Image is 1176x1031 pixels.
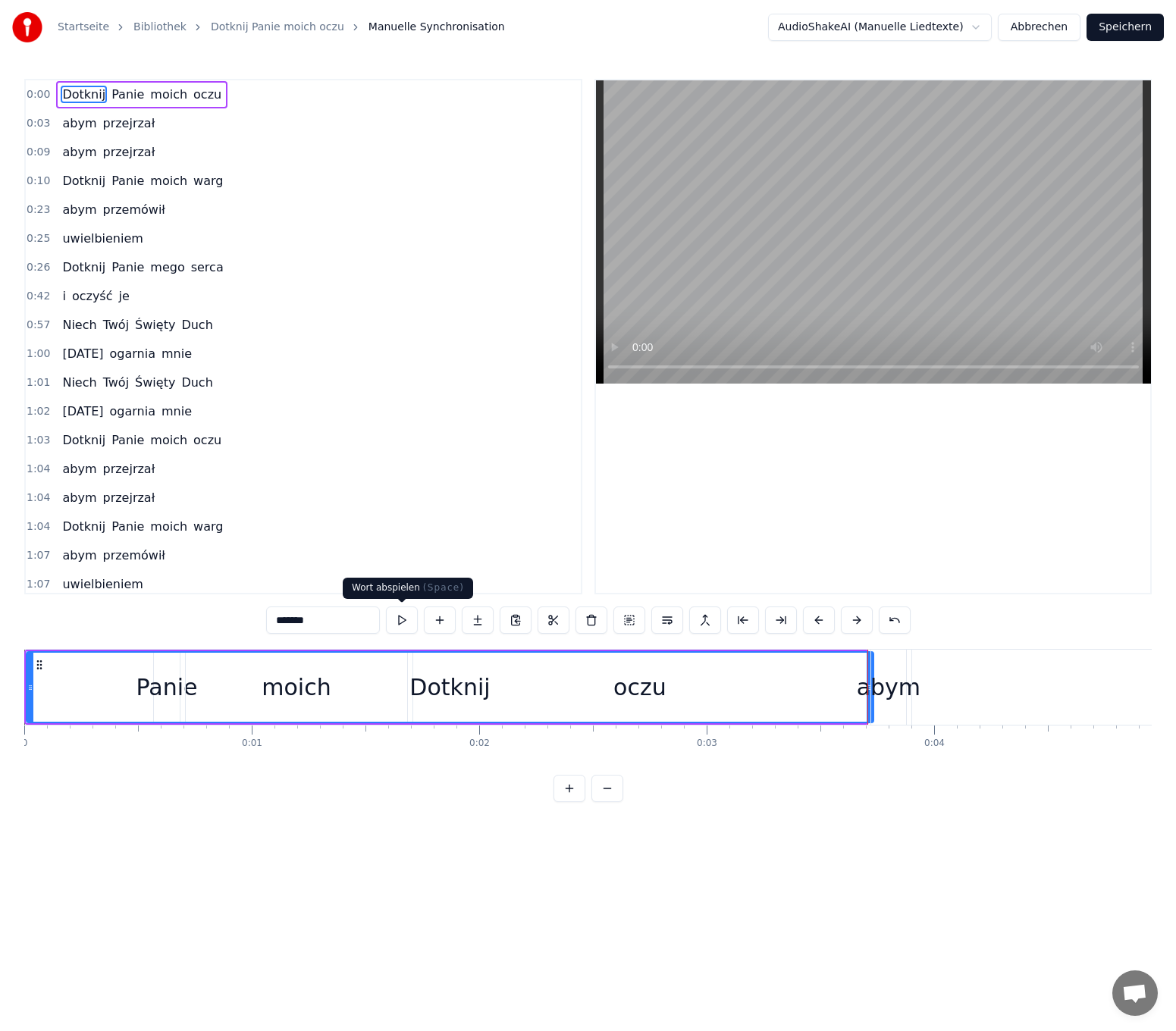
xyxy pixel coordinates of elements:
[110,172,146,190] span: Panie
[61,172,107,190] span: Dotknij
[12,12,42,42] img: youka
[192,431,223,449] span: oczu
[409,670,490,704] div: Dotknij
[27,519,50,534] span: 1:04
[160,403,193,420] span: mnie
[118,287,131,305] span: je
[27,231,50,246] span: 0:25
[61,86,107,103] span: Dotknij
[27,346,50,362] span: 1:00
[22,738,28,750] div: 0
[149,431,189,449] span: moich
[27,87,50,102] span: 0:00
[697,738,717,750] div: 0:03
[133,316,177,334] span: Święty
[61,316,98,334] span: Niech
[61,489,98,506] span: abym
[192,518,224,535] span: warg
[58,20,505,35] nav: breadcrumb
[101,460,156,478] span: przejrzał
[1087,14,1164,41] button: Speichern
[110,259,146,276] span: Panie
[61,287,67,305] span: i
[27,174,50,189] span: 0:10
[61,431,107,449] span: Dotknij
[998,14,1080,41] button: Abbrechen
[61,345,105,362] span: [DATE]
[27,433,50,448] span: 1:03
[190,259,225,276] span: serca
[61,143,98,161] span: abym
[61,230,144,247] span: uwielbieniem
[180,316,214,334] span: Duch
[102,374,130,391] span: Twój
[211,20,344,35] a: Dotknij Panie moich oczu
[469,738,490,750] div: 0:02
[71,287,114,305] span: oczyść
[149,518,189,535] span: moich
[343,578,473,599] div: Wort abspielen
[27,548,50,563] span: 1:07
[61,403,105,420] span: [DATE]
[242,738,262,750] div: 0:01
[61,259,107,276] span: Dotknij
[160,345,193,362] span: mnie
[108,403,157,420] span: ogarnia
[61,114,98,132] span: abym
[368,20,505,35] span: Manuelle Synchronisation
[27,318,50,333] span: 0:57
[27,462,50,477] span: 1:04
[192,86,223,103] span: oczu
[110,431,146,449] span: Panie
[27,202,50,218] span: 0:23
[1112,970,1158,1016] a: Chat öffnen
[27,490,50,506] span: 1:04
[180,374,214,391] span: Duch
[133,374,177,391] span: Święty
[61,575,144,593] span: uwielbieniem
[423,582,464,593] span: ( Space )
[61,460,98,478] span: abym
[61,547,98,564] span: abym
[27,375,50,390] span: 1:01
[27,145,50,160] span: 0:09
[133,20,187,35] a: Bibliothek
[27,260,50,275] span: 0:26
[149,172,189,190] span: moich
[27,116,50,131] span: 0:03
[27,404,50,419] span: 1:02
[27,289,50,304] span: 0:42
[149,259,186,276] span: mego
[61,518,107,535] span: Dotknij
[102,316,130,334] span: Twój
[110,86,146,103] span: Panie
[108,345,157,362] span: ogarnia
[149,86,189,103] span: moich
[101,489,156,506] span: przejrzał
[101,114,156,132] span: przejrzał
[101,143,156,161] span: przejrzał
[61,201,98,218] span: abym
[61,374,98,391] span: Niech
[924,738,945,750] div: 0:04
[857,670,920,704] div: abym
[110,518,146,535] span: Panie
[101,201,166,218] span: przemówił
[192,172,224,190] span: warg
[101,547,166,564] span: przemówił
[27,577,50,592] span: 1:07
[58,20,109,35] a: Startseite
